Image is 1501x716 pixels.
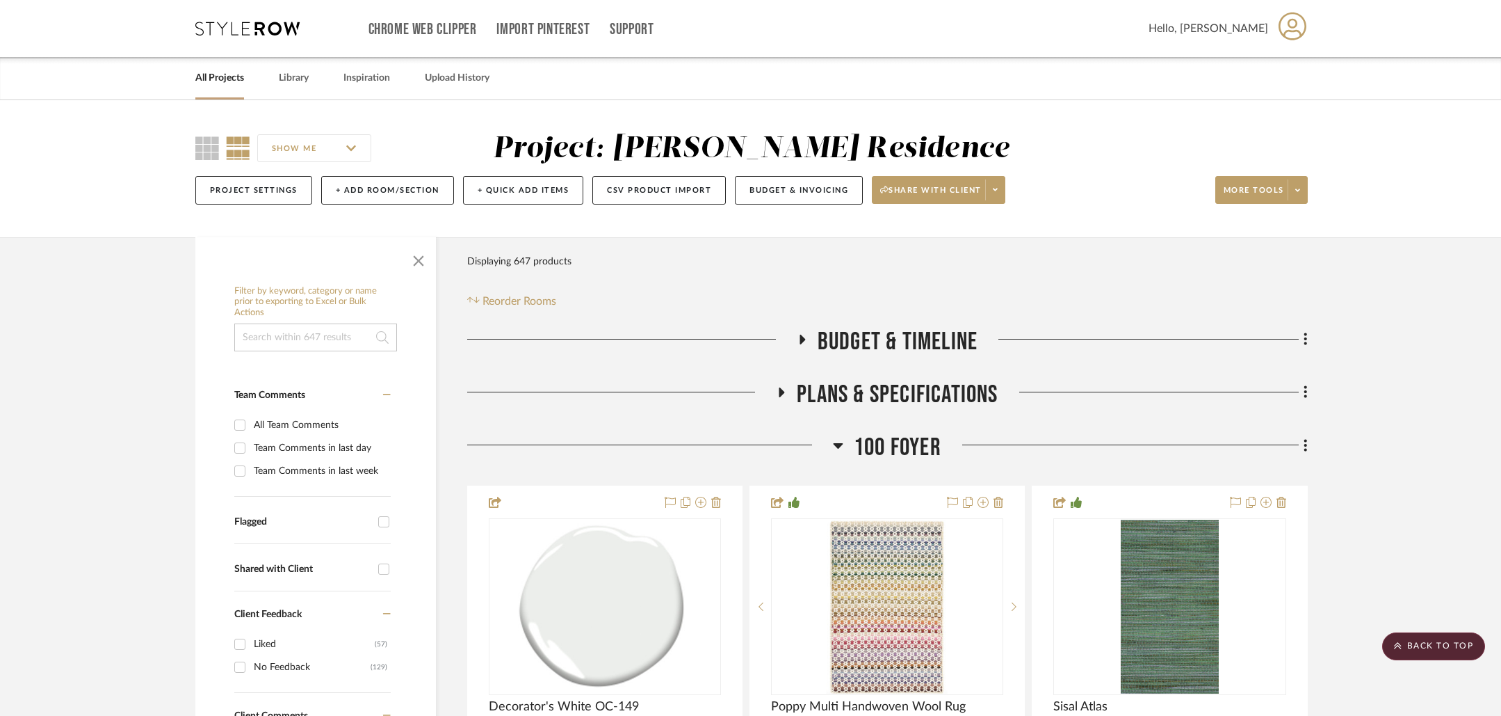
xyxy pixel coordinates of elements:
div: Project: [PERSON_NAME] Residence [493,134,1009,164]
button: + Add Room/Section [321,176,454,205]
div: Liked [254,633,375,655]
span: Client Feedback [234,610,302,619]
div: Displaying 647 products [467,248,571,276]
img: Poppy Multi Handwoven Wool Rug [827,520,948,694]
button: Close [405,244,432,272]
div: No Feedback [254,656,371,678]
div: Team Comments in last day [254,437,387,459]
div: Team Comments in last week [254,460,387,482]
button: Budget & Invoicing [735,176,863,205]
button: Reorder Rooms [467,293,557,310]
input: Search within 647 results [234,324,397,351]
div: (57) [375,633,387,655]
a: All Projects [195,69,244,88]
a: Library [279,69,309,88]
a: Support [610,24,654,35]
a: Upload History [425,69,489,88]
button: Share with client [872,176,1005,204]
button: CSV Product Import [592,176,726,205]
span: Reorder Rooms [482,293,556,310]
span: Poppy Multi Handwoven Wool Rug [771,699,966,715]
span: More tools [1224,185,1284,206]
img: Decorator's White OC-149 [518,520,692,694]
span: Decorator's White OC-149 [489,699,639,715]
img: Sisal Atlas [1121,520,1219,694]
a: Import Pinterest [496,24,590,35]
h6: Filter by keyword, category or name prior to exporting to Excel or Bulk Actions [234,286,397,319]
span: 100 Foyer [854,433,941,463]
span: Sisal Atlas [1053,699,1108,715]
div: 0 [772,519,1003,694]
button: + Quick Add Items [463,176,584,205]
span: Budget & Timeline [818,327,977,357]
span: Plans & Specifications [797,380,998,410]
scroll-to-top-button: BACK TO TOP [1382,633,1485,660]
div: All Team Comments [254,414,387,436]
a: Chrome Web Clipper [368,24,477,35]
button: More tools [1215,176,1308,204]
a: Inspiration [343,69,390,88]
span: Team Comments [234,390,305,400]
div: Shared with Client [234,564,371,575]
button: Project Settings [195,176,312,205]
span: Hello, [PERSON_NAME] [1149,20,1268,37]
div: Flagged [234,516,371,528]
div: (129) [371,656,387,678]
span: Share with client [880,185,982,206]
